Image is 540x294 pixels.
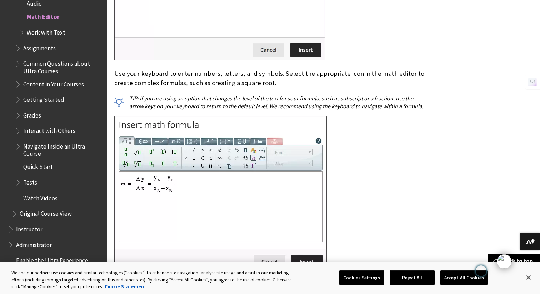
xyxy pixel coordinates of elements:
[23,42,56,52] span: Assignments
[23,176,37,186] span: Tests
[521,270,536,285] button: Close
[114,94,427,110] p: TIP: If you are using an option that changes the level of the text for your formula, such as subs...
[27,11,60,21] span: Math Editor
[23,140,102,157] span: Navigate Inside an Ultra Course
[23,78,84,88] span: Content in Your Courses
[114,116,327,273] img: Image of a completed math equation in the math editor, showing symbols, fractions, and subscripts
[105,284,146,290] a: More information about your privacy, opens in a new tab
[23,192,57,202] span: Watch Videos
[488,254,540,268] a: Back to top
[23,125,75,135] span: Interact with Others
[23,58,102,75] span: Common Questions about Ultra Courses
[23,109,41,119] span: Grades
[114,69,427,88] p: Use your keyboard to enter numbers, letters, and symbols. Select the appropriate icon in the math...
[339,270,384,285] button: Cookies Settings
[16,239,52,249] span: Administrator
[23,161,53,171] span: Quick Start
[27,26,65,36] span: Work with Text
[390,270,435,285] button: Reject All
[20,208,72,218] span: Original Course View
[23,94,64,103] span: Getting Started
[16,254,88,264] span: Enable the Ultra Experience
[440,270,488,285] button: Accept All Cookies
[16,223,42,233] span: Instructor
[11,269,297,290] div: We and our partners use cookies and similar technologies (“cookies”) to enhance site navigation, ...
